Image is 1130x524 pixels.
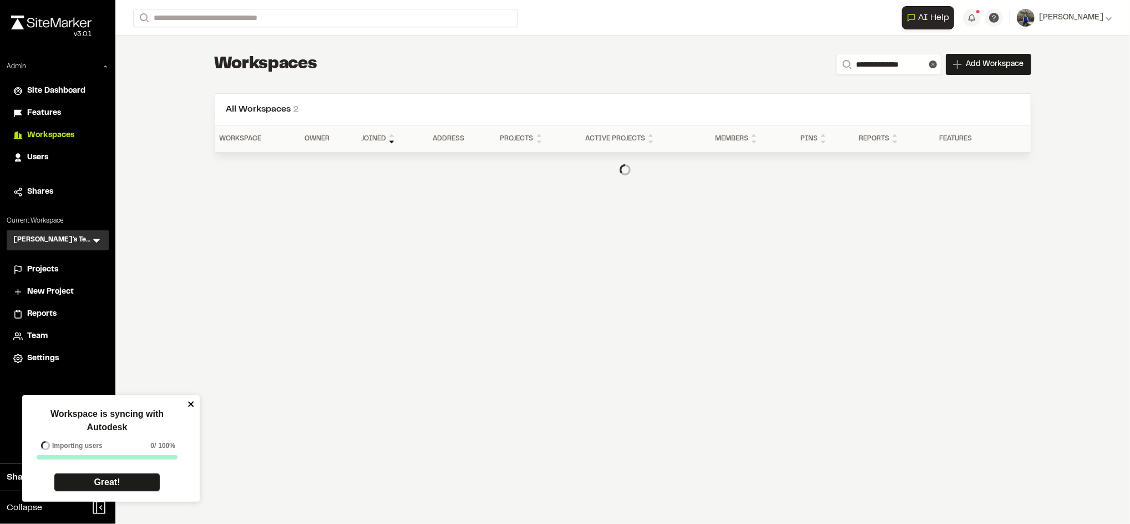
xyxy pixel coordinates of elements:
[54,473,160,492] a: Great!
[7,471,81,484] span: Share Workspace
[27,352,59,365] span: Settings
[13,352,102,365] a: Settings
[902,6,954,29] button: Open AI Assistant
[27,286,74,298] span: New Project
[902,6,959,29] div: Open AI Assistant
[836,54,856,75] button: Search
[859,132,930,145] div: Reports
[800,132,850,145] div: Pins
[585,132,706,145] div: Active Projects
[7,216,109,226] p: Current Workspace
[715,132,792,145] div: Members
[13,152,102,164] a: Users
[13,330,102,342] a: Team
[13,286,102,298] a: New Project
[37,441,103,451] div: Importing users
[361,132,424,145] div: Joined
[27,152,48,164] span: Users
[27,330,48,342] span: Team
[220,134,296,144] div: Workspace
[1039,12,1103,24] span: [PERSON_NAME]
[13,186,102,198] a: Shares
[11,29,92,39] div: Oh geez...please don't...
[27,264,58,276] span: Projects
[293,105,299,113] span: 2
[1017,9,1112,27] button: [PERSON_NAME]
[13,308,102,320] a: Reports
[7,501,42,515] span: Collapse
[305,134,352,144] div: Owner
[30,407,184,434] p: Workspace is syncing with Autodesk
[13,85,102,97] a: Site Dashboard
[1017,9,1035,27] img: User
[13,235,91,246] h3: [PERSON_NAME]'s Test
[966,59,1024,70] span: Add Workspace
[133,9,153,27] button: Search
[929,61,937,68] button: Clear text
[939,134,1000,144] div: Features
[13,264,102,276] a: Projects
[918,11,949,24] span: AI Help
[226,103,1020,116] h2: All Workspaces
[27,308,57,320] span: Reports
[27,107,61,119] span: Features
[27,186,53,198] span: Shares
[500,132,577,145] div: Projects
[188,400,195,409] button: close
[150,441,156,451] span: 0 /
[27,85,85,97] span: Site Dashboard
[27,129,74,142] span: Workspaces
[215,53,317,75] h1: Workspaces
[433,134,491,144] div: Address
[11,16,92,29] img: rebrand.png
[158,441,175,451] span: 100%
[7,62,26,72] p: Admin
[13,129,102,142] a: Workspaces
[13,107,102,119] a: Features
